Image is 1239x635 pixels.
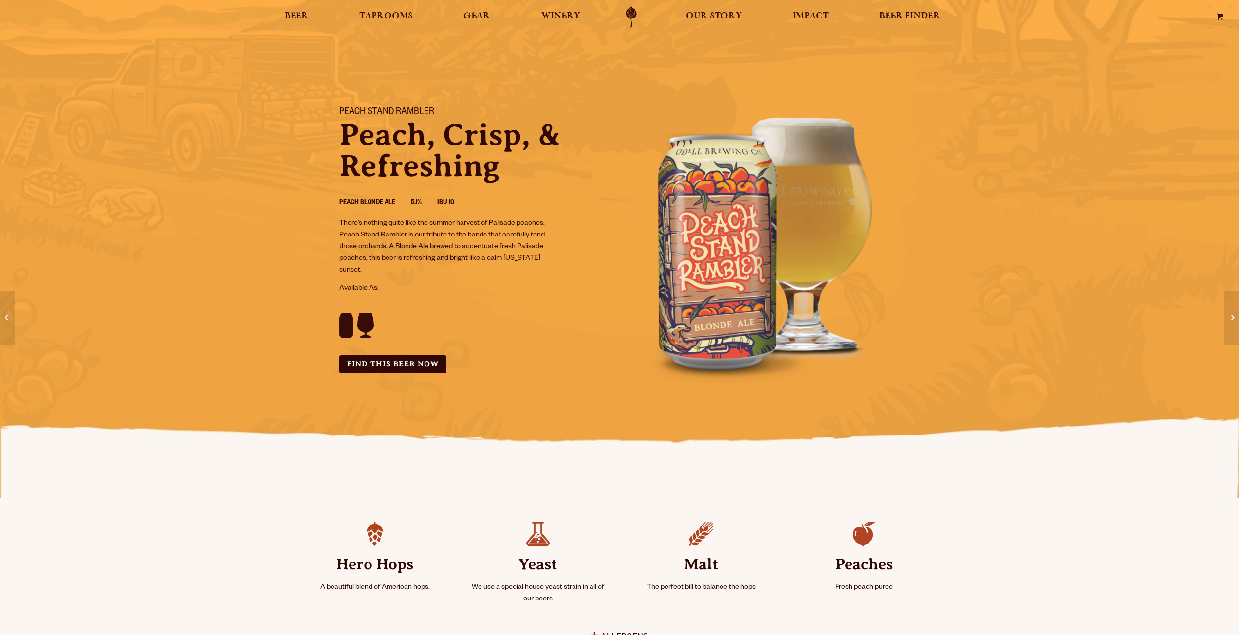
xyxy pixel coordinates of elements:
[339,218,555,276] p: There’s nothing quite like the summer harvest of Palisade peaches. Peach Stand Rambler is our tri...
[463,12,490,20] span: Gear
[353,6,419,28] a: Taprooms
[339,107,608,119] h1: Peach Stand Rambler
[786,6,835,28] a: Impact
[339,355,446,373] a: Find this Beer Now
[795,582,934,594] p: Fresh peach puree
[795,546,934,582] strong: Peaches
[468,582,608,605] p: We use a special house yeast strain in all of our beers
[457,6,497,28] a: Gear
[339,119,608,181] p: Peach, Crisp, & Refreshing
[631,546,771,582] strong: Malt
[339,283,608,294] p: Available As:
[278,6,315,28] a: Beer
[468,546,608,582] strong: Yeast
[535,6,587,28] a: Winery
[541,12,580,20] span: Winery
[613,6,649,28] a: Odell Home
[305,582,445,594] p: A beautiful blend of American hops.
[411,197,437,210] li: 5.1%
[686,12,742,20] span: Our Story
[879,12,941,20] span: Beer Finder
[873,6,947,28] a: Beer Finder
[793,12,829,20] span: Impact
[631,582,771,594] p: The perfect bill to balance the hops
[359,12,413,20] span: Taprooms
[680,6,748,28] a: Our Story
[339,197,411,210] li: Peach Blonde Ale
[305,546,445,582] strong: Hero Hops
[285,12,309,20] span: Beer
[437,197,470,210] li: IBU 10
